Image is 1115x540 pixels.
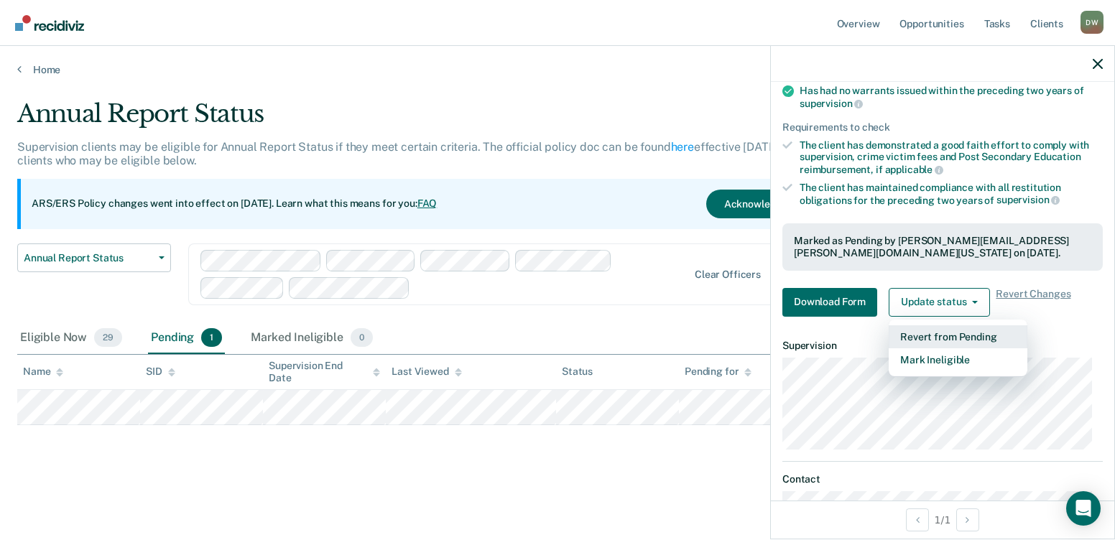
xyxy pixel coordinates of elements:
[800,98,863,109] span: supervision
[889,348,1027,371] button: Mark Ineligible
[24,252,153,264] span: Annual Report Status
[782,340,1103,352] dt: Supervision
[201,328,222,347] span: 1
[800,139,1103,176] div: The client has demonstrated a good faith effort to comply with supervision, crime victim fees and...
[695,269,761,281] div: Clear officers
[782,288,883,317] a: Navigate to form link
[782,288,877,317] button: Download Form
[23,366,63,378] div: Name
[889,288,990,317] button: Update status
[17,63,1098,76] a: Home
[1066,491,1101,526] div: Open Intercom Messenger
[17,99,853,140] div: Annual Report Status
[94,328,122,347] span: 29
[996,288,1070,317] span: Revert Changes
[800,85,1103,109] div: Has had no warrants issued within the preceding two years of
[148,322,225,354] div: Pending
[889,325,1027,348] button: Revert from Pending
[417,197,438,209] a: FAQ
[794,235,1091,259] div: Marked as Pending by [PERSON_NAME][EMAIL_ADDRESS][PERSON_NAME][DOMAIN_NAME][US_STATE] on [DATE].
[956,508,979,531] button: Next Opportunity
[906,508,929,531] button: Previous Opportunity
[392,366,461,378] div: Last Viewed
[782,473,1103,485] dt: Contact
[771,501,1114,539] div: 1 / 1
[996,194,1060,205] span: supervision
[351,328,373,347] span: 0
[671,140,694,154] a: here
[248,322,376,354] div: Marked Ineligible
[15,15,84,31] img: Recidiviz
[269,360,380,384] div: Supervision End Date
[706,190,843,218] button: Acknowledge & Close
[885,164,943,175] span: applicable
[562,366,593,378] div: Status
[782,121,1103,134] div: Requirements to check
[146,366,175,378] div: SID
[1081,11,1104,34] div: D W
[17,322,125,354] div: Eligible Now
[685,366,751,378] div: Pending for
[1081,11,1104,34] button: Profile dropdown button
[32,197,437,211] p: ARS/ERS Policy changes went into effect on [DATE]. Learn what this means for you:
[17,140,822,167] p: Supervision clients may be eligible for Annual Report Status if they meet certain criteria. The o...
[800,182,1103,206] div: The client has maintained compliance with all restitution obligations for the preceding two years of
